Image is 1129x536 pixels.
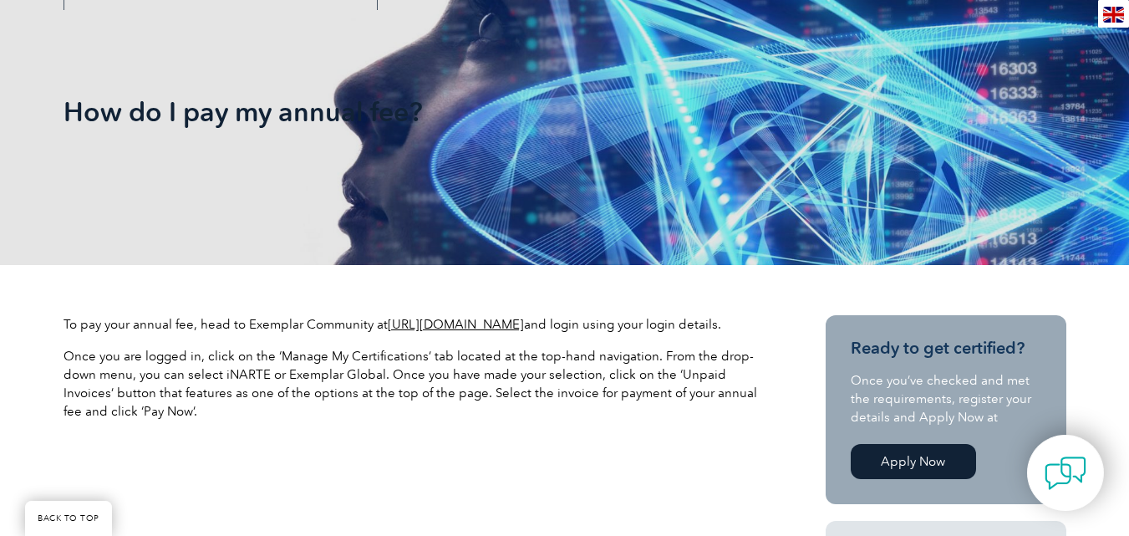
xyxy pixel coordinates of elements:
[25,501,112,536] a: BACK TO TOP
[388,317,524,332] a: [URL][DOMAIN_NAME]
[851,444,976,479] a: Apply Now
[851,371,1041,426] p: Once you’ve checked and met the requirements, register your details and Apply Now at
[851,338,1041,359] h3: Ready to get certified?
[1103,7,1124,23] img: en
[64,347,765,421] p: Once you are logged in, click on the ‘Manage My Certifications’ tab located at the top-hand navig...
[1045,452,1086,494] img: contact-chat.png
[64,95,705,128] h1: How do I pay my annual fee?
[64,315,765,334] p: To pay your annual fee, head to Exemplar Community at and login using your login details.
